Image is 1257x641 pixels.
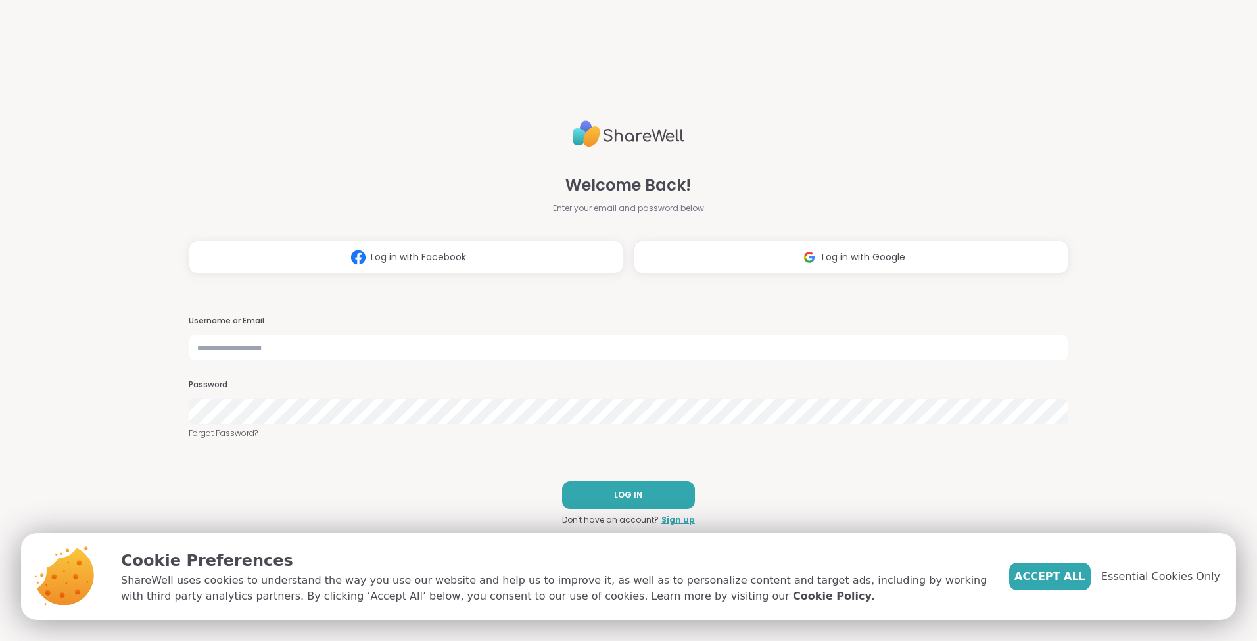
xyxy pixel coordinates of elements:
[1009,563,1091,590] button: Accept All
[562,481,695,509] button: LOG IN
[565,174,691,197] span: Welcome Back!
[1101,569,1220,584] span: Essential Cookies Only
[121,573,988,604] p: ShareWell uses cookies to understand the way you use our website and help us to improve it, as we...
[189,241,623,273] button: Log in with Facebook
[121,549,988,573] p: Cookie Preferences
[189,379,1068,391] h3: Password
[661,514,695,526] a: Sign up
[573,115,684,153] img: ShareWell Logo
[553,202,704,214] span: Enter your email and password below
[371,250,466,264] span: Log in with Facebook
[189,316,1068,327] h3: Username or Email
[346,245,371,270] img: ShareWell Logomark
[634,241,1068,273] button: Log in with Google
[614,489,642,501] span: LOG IN
[793,588,874,604] a: Cookie Policy.
[562,514,659,526] span: Don't have an account?
[1014,569,1085,584] span: Accept All
[822,250,905,264] span: Log in with Google
[189,427,1068,439] a: Forgot Password?
[797,245,822,270] img: ShareWell Logomark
